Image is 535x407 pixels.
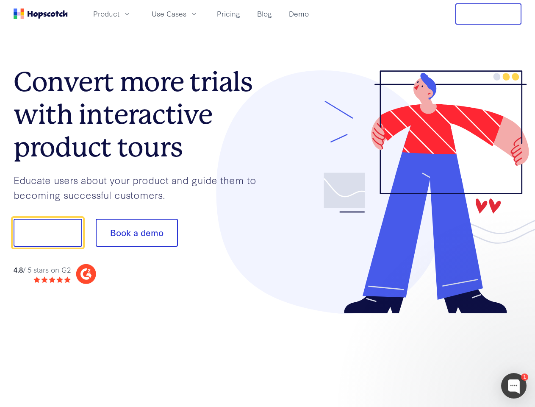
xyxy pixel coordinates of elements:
p: Educate users about your product and guide them to becoming successful customers. [14,173,268,202]
button: Show me! [14,219,82,247]
button: Use Cases [147,7,203,21]
a: Demo [286,7,312,21]
div: 1 [521,374,528,381]
h1: Convert more trials with interactive product tours [14,66,268,163]
a: Blog [254,7,275,21]
span: Use Cases [152,8,186,19]
a: Home [14,8,68,19]
button: Free Trial [455,3,521,25]
button: Product [88,7,136,21]
div: / 5 stars on G2 [14,265,71,275]
button: Book a demo [96,219,178,247]
span: Product [93,8,119,19]
a: Pricing [213,7,244,21]
strong: 4.8 [14,265,23,274]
